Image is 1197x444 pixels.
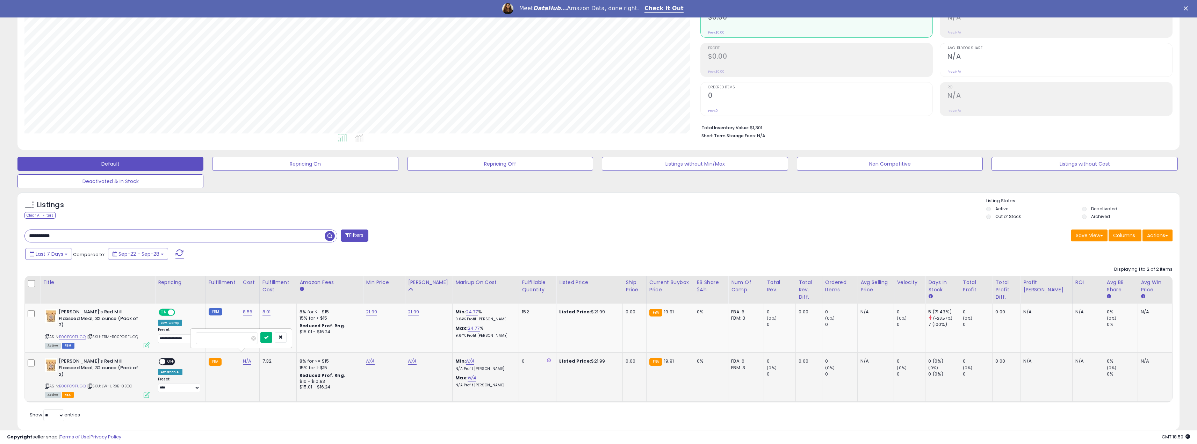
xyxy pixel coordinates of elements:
div: Min Price [366,279,402,286]
div: Fulfillment Cost [262,279,294,293]
div: Profit [PERSON_NAME] [1023,279,1069,293]
div: N/A [860,309,888,315]
span: Columns [1113,232,1135,239]
div: seller snap | | [7,434,121,441]
span: All listings currently available for purchase on Amazon [45,392,61,398]
div: Total Rev. [767,279,793,293]
small: Avg Win Price. [1141,293,1145,300]
div: Markup on Cost [455,279,516,286]
label: Archived [1091,213,1110,219]
small: Amazon Fees. [300,286,304,292]
small: FBA [209,358,222,366]
span: ROI [947,86,1172,89]
div: 0 [825,321,857,328]
a: N/A [466,358,474,365]
p: 9.64% Profit [PERSON_NAME] [455,317,513,322]
small: (0%) [897,365,907,371]
div: 152 [522,309,551,315]
div: 0% [1107,309,1138,315]
button: Filters [341,230,368,242]
a: 8.01 [262,308,271,315]
div: Repricing [158,279,203,286]
div: 15% for > $15 [300,365,358,371]
span: 2025-10-9 18:50 GMT [1162,434,1190,440]
a: B00PO9FUGQ [59,334,86,340]
div: 0.00 [995,309,1015,315]
h2: $0.00 [708,52,933,62]
img: Profile image for Georgie [502,3,513,14]
span: | SKU: FBM-B00PO9FUGQ [87,334,138,340]
b: Reduced Prof. Rng. [300,323,345,329]
div: Fulfillable Quantity [522,279,553,293]
div: FBM: 3 [731,315,758,321]
div: 0% [1107,371,1138,377]
small: Prev: 0 [708,109,718,113]
small: (0%) [825,315,835,321]
span: Last 7 Days [36,250,63,257]
div: ASIN: [45,309,150,348]
b: [PERSON_NAME]'s Red Mill Flaxseed Meal, 32 ounce (Pack of 2) [59,309,144,330]
span: Ordered Items [708,86,933,89]
a: 24.77 [466,308,478,315]
a: 21.99 [366,308,377,315]
div: 7.32 [262,358,291,364]
div: 0.00 [799,358,817,364]
b: Short Term Storage Fees: [701,133,756,139]
button: Last 7 Days [25,248,72,260]
strong: Copyright [7,434,33,440]
small: Prev: N/A [947,109,961,113]
div: N/A [1141,309,1167,315]
div: Velocity [897,279,922,286]
a: Terms of Use [60,434,89,440]
div: Avg Selling Price [860,279,891,293]
div: 0 [963,371,993,377]
div: FBM: 3 [731,365,758,371]
b: Max: [455,374,468,381]
div: $21.99 [559,309,617,315]
div: ASIN: [45,358,150,397]
div: % [455,309,513,322]
small: Prev: $0.00 [708,70,724,74]
div: 0 [963,309,993,315]
b: Reduced Prof. Rng. [300,372,345,378]
button: Deactivated & In Stock [17,174,203,188]
button: Default [17,157,203,171]
div: 8% for <= $15 [300,309,358,315]
div: 0 [767,309,795,315]
span: Show: entries [30,412,80,418]
div: Preset: [158,377,200,393]
small: (-28.57%) [933,315,952,321]
button: Listings without Cost [992,157,1177,171]
small: Prev: N/A [947,30,961,35]
div: N/A [1075,358,1098,364]
span: 19.91 [664,308,674,315]
div: 0 (0%) [928,371,959,377]
a: 21.99 [408,308,419,315]
div: N/A [860,358,888,364]
div: Amazon Fees [300,279,360,286]
img: 51FRTi-CbcL._SL40_.jpg [45,309,57,323]
small: (0%) [928,365,938,371]
div: N/A [1141,358,1167,364]
div: 0 [767,321,795,328]
b: Min: [455,308,466,315]
small: (0%) [1107,315,1117,321]
b: [PERSON_NAME]'s Red Mill Flaxseed Meal, 32 ounce (Pack of 2) [59,358,144,379]
h2: $0.00 [708,13,933,23]
div: Total Rev. Diff. [799,279,819,301]
div: 15% for > $15 [300,315,358,321]
small: FBA [649,309,662,316]
i: DataHub... [533,5,567,12]
b: Listed Price: [559,308,591,315]
span: Sep-22 - Sep-28 [118,250,159,257]
a: N/A [366,358,374,365]
div: 0 [963,321,993,328]
div: Ordered Items [825,279,855,293]
div: Total Profit Diff. [995,279,1017,301]
div: 0.00 [799,309,817,315]
div: 7 (100%) [928,321,959,328]
div: $15.01 - $16.24 [300,329,358,335]
small: FBA [649,358,662,366]
div: 5 (71.43%) [928,309,959,315]
h2: 0 [708,92,933,101]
